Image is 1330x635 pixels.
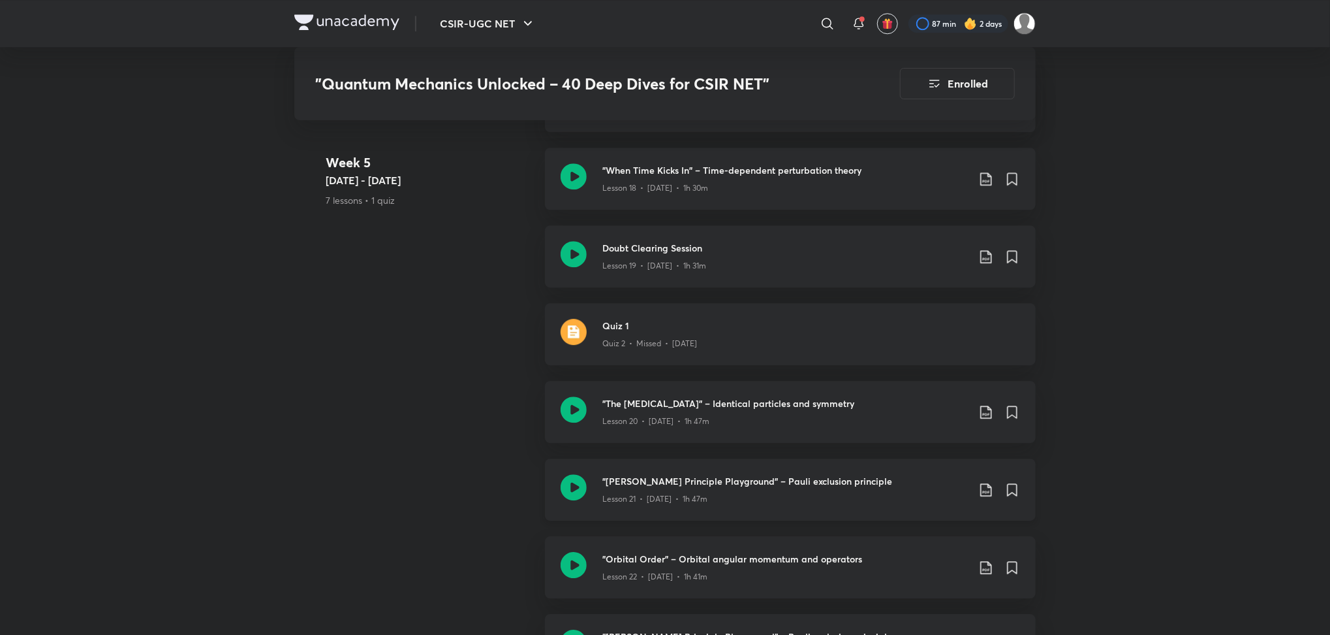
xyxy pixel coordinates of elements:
[326,173,534,189] h5: [DATE] - [DATE]
[545,225,1036,303] a: Doubt Clearing SessionLesson 19 • [DATE] • 1h 31m
[545,381,1036,459] a: "The [MEDICAL_DATA]" – Identical particles and symmetryLesson 20 • [DATE] • 1h 47m
[877,13,898,34] button: avatar
[602,552,968,566] h3: "Orbital Order" – Orbital angular momentum and operators
[602,319,1020,333] h3: Quiz 1
[315,74,826,93] h3: "Quantum Mechanics Unlocked – 40 Deep Dives for CSIR NET"
[545,536,1036,614] a: "Orbital Order" – Orbital angular momentum and operatorsLesson 22 • [DATE] • 1h 41m
[432,10,544,37] button: CSIR-UGC NET
[545,459,1036,536] a: "[PERSON_NAME] Principle Playground" – Pauli exclusion principleLesson 21 • [DATE] • 1h 47m
[900,68,1015,99] button: Enrolled
[602,260,706,272] p: Lesson 19 • [DATE] • 1h 31m
[602,241,968,255] h3: Doubt Clearing Session
[602,493,707,505] p: Lesson 21 • [DATE] • 1h 47m
[602,474,968,488] h3: "[PERSON_NAME] Principle Playground" – Pauli exclusion principle
[602,182,708,194] p: Lesson 18 • [DATE] • 1h 30m
[294,14,399,33] a: Company Logo
[545,148,1036,225] a: "When Time Kicks In" – Time-dependent perturbation theoryLesson 18 • [DATE] • 1h 30m
[602,163,968,177] h3: "When Time Kicks In" – Time-dependent perturbation theory
[545,303,1036,381] a: quizQuiz 1Quiz 2 • Missed • [DATE]
[602,571,707,583] p: Lesson 22 • [DATE] • 1h 41m
[602,338,697,350] p: Quiz 2 • Missed • [DATE]
[326,194,534,208] p: 7 lessons • 1 quiz
[561,319,587,345] img: quiz
[326,154,534,173] h4: Week 5
[602,415,709,427] p: Lesson 20 • [DATE] • 1h 47m
[964,17,977,30] img: streak
[882,18,893,29] img: avatar
[294,14,399,30] img: Company Logo
[1013,12,1036,35] img: Rai Haldar
[602,397,968,410] h3: "The [MEDICAL_DATA]" – Identical particles and symmetry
